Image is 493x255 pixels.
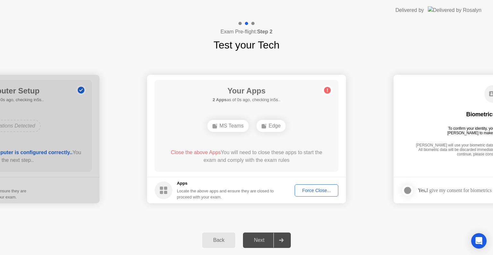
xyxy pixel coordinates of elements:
[243,233,291,248] button: Next
[177,180,274,187] h5: Apps
[171,150,221,155] span: Close the above Apps
[207,120,249,132] div: MS Teams
[164,149,329,164] div: You will need to close these apps to start the exam and comply with the exam rules
[213,37,280,53] h1: Test your Tech
[257,29,272,34] b: Step 2
[395,6,424,14] div: Delivered by
[418,188,426,193] strong: Yes,
[471,233,487,249] div: Open Intercom Messenger
[295,184,338,197] button: Force Close...
[256,120,286,132] div: Edge
[428,6,481,14] img: Delivered by Rosalyn
[212,97,280,103] h5: as of 0s ago, checking in5s..
[212,85,280,97] h1: Your Apps
[212,97,227,102] b: 2 Apps
[245,237,273,243] div: Next
[297,188,336,193] div: Force Close...
[177,188,274,200] div: Locate the above apps and ensure they are closed to proceed with your exam.
[204,237,233,243] div: Back
[202,233,235,248] button: Back
[221,28,272,36] h4: Exam Pre-flight:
